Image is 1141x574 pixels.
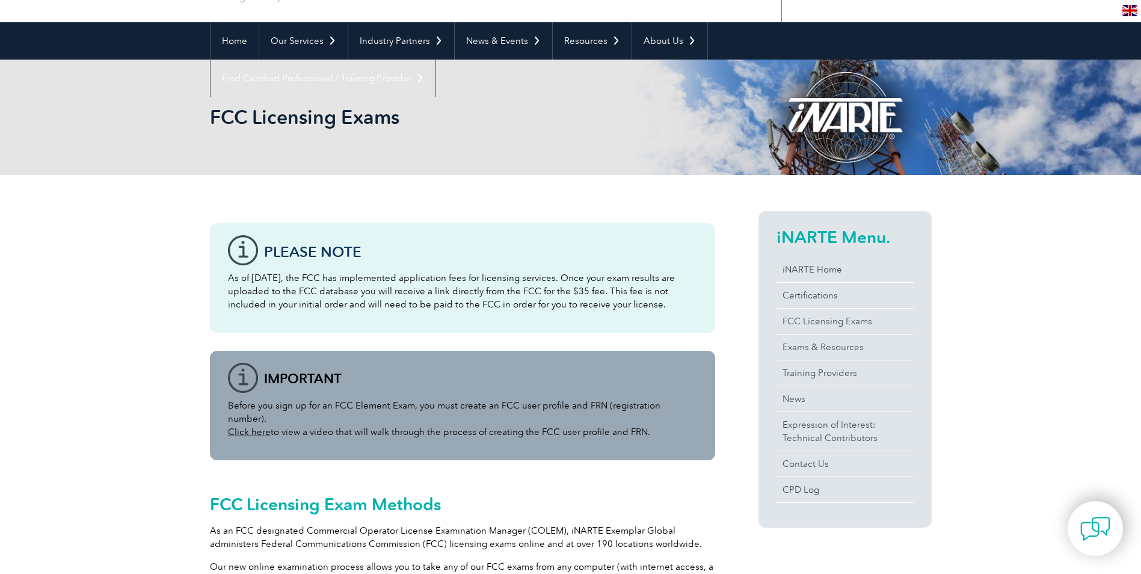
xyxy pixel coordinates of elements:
p: Before you sign up for an FCC Element Exam, you must create an FCC user profile and FRN (registra... [228,399,697,439]
a: Expression of Interest:Technical Contributors [777,412,914,451]
a: Find Certified Professional / Training Provider [211,60,435,97]
h2: iNARTE Menu. [777,227,914,247]
a: About Us [632,22,707,60]
img: contact-chat.png [1080,514,1110,544]
a: News & Events [455,22,552,60]
h3: Please note [264,244,697,259]
a: Exams & Resources [777,335,914,360]
a: iNARTE Home [777,257,914,282]
a: Our Services [259,22,348,60]
a: Resources [553,22,632,60]
a: Home [211,22,259,60]
p: As of [DATE], the FCC has implemented application fees for licensing services. Once your exam res... [228,271,697,311]
a: FCC Licensing Exams [777,309,914,334]
a: Industry Partners [348,22,454,60]
a: Training Providers [777,360,914,386]
img: en [1122,5,1137,16]
a: Certifications [777,283,914,308]
a: CPD Log [777,477,914,502]
p: As an FCC designated Commercial Operator License Examination Manager (COLEM), iNARTE Exemplar Glo... [210,524,715,551]
h2: FCC Licensing Exam Methods [210,495,715,514]
h2: FCC Licensing Exams [210,108,715,127]
a: Contact Us [777,451,914,477]
a: News [777,386,914,412]
a: Click here [228,427,271,437]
